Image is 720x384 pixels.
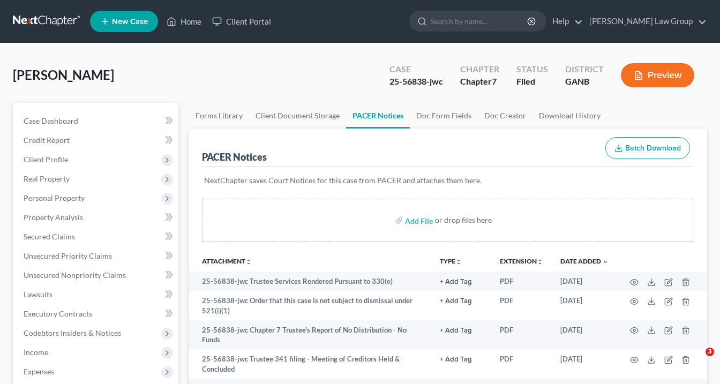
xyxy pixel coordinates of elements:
[15,227,178,246] a: Secured Claims
[24,251,112,260] span: Unsecured Priority Claims
[245,259,252,265] i: unfold_more
[189,272,431,291] td: 25-56838-jwc Trustee Services Rendered Pursuant to 330(e)
[565,63,604,76] div: District
[431,11,529,31] input: Search by name...
[491,291,552,320] td: PDF
[565,76,604,88] div: GANB
[547,12,583,31] a: Help
[24,193,85,202] span: Personal Property
[204,175,692,186] p: NextChapter saves Court Notices for this case from PACER and attaches them here.
[389,63,443,76] div: Case
[15,246,178,266] a: Unsecured Priority Claims
[440,278,472,285] button: + Add Tag
[249,103,346,129] a: Client Document Storage
[605,137,690,160] button: Batch Download
[491,272,552,291] td: PDF
[440,296,483,306] a: + Add Tag
[24,309,92,318] span: Executory Contracts
[189,291,431,320] td: 25-56838-jwc Order that this case is not subject to dismissal under 521(i)(1)
[492,76,497,86] span: 7
[706,348,714,356] span: 3
[455,259,462,265] i: unfold_more
[625,144,681,153] span: Batch Download
[24,367,54,376] span: Expenses
[440,298,472,305] button: + Add Tag
[15,285,178,304] a: Lawsuits
[440,354,483,364] a: + Add Tag
[13,67,114,82] span: [PERSON_NAME]
[389,76,443,88] div: 25-56838-jwc
[440,356,472,363] button: + Add Tag
[552,350,617,379] td: [DATE]
[478,103,532,129] a: Doc Creator
[24,174,70,183] span: Real Property
[491,350,552,379] td: PDF
[15,208,178,227] a: Property Analysis
[24,290,52,299] span: Lawsuits
[440,276,483,287] a: + Add Tag
[112,18,148,26] span: New Case
[440,325,483,335] a: + Add Tag
[189,350,431,379] td: 25-56838-jwc Trustee 341 filing - Meeting of Creditors Held & Concluded
[410,103,478,129] a: Doc Form Fields
[24,155,68,164] span: Client Profile
[552,291,617,320] td: [DATE]
[460,63,499,76] div: Chapter
[537,259,543,265] i: unfold_more
[189,103,249,129] a: Forms Library
[161,12,207,31] a: Home
[24,348,48,357] span: Income
[621,63,694,87] button: Preview
[560,257,609,265] a: Date Added expand_more
[516,76,548,88] div: Filed
[516,63,548,76] div: Status
[15,266,178,285] a: Unsecured Nonpriority Claims
[440,258,462,265] button: TYPEunfold_more
[24,232,75,241] span: Secured Claims
[202,257,252,265] a: Attachmentunfold_more
[24,213,83,222] span: Property Analysis
[15,304,178,323] a: Executory Contracts
[202,150,267,163] div: PACER Notices
[460,76,499,88] div: Chapter
[684,348,709,373] iframe: Intercom live chat
[24,328,121,337] span: Codebtors Insiders & Notices
[15,131,178,150] a: Credit Report
[189,320,431,350] td: 25-56838-jwc Chapter 7 Trustee's Report of No Distribution - No Funds
[24,270,126,280] span: Unsecured Nonpriority Claims
[500,257,543,265] a: Extensionunfold_more
[602,259,609,265] i: expand_more
[15,111,178,131] a: Case Dashboard
[532,103,607,129] a: Download History
[24,116,78,125] span: Case Dashboard
[435,215,492,225] div: or drop files here
[552,272,617,291] td: [DATE]
[24,135,70,145] span: Credit Report
[207,12,276,31] a: Client Portal
[346,103,410,129] a: PACER Notices
[440,327,472,334] button: + Add Tag
[584,12,707,31] a: [PERSON_NAME] Law Group
[491,320,552,350] td: PDF
[552,320,617,350] td: [DATE]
